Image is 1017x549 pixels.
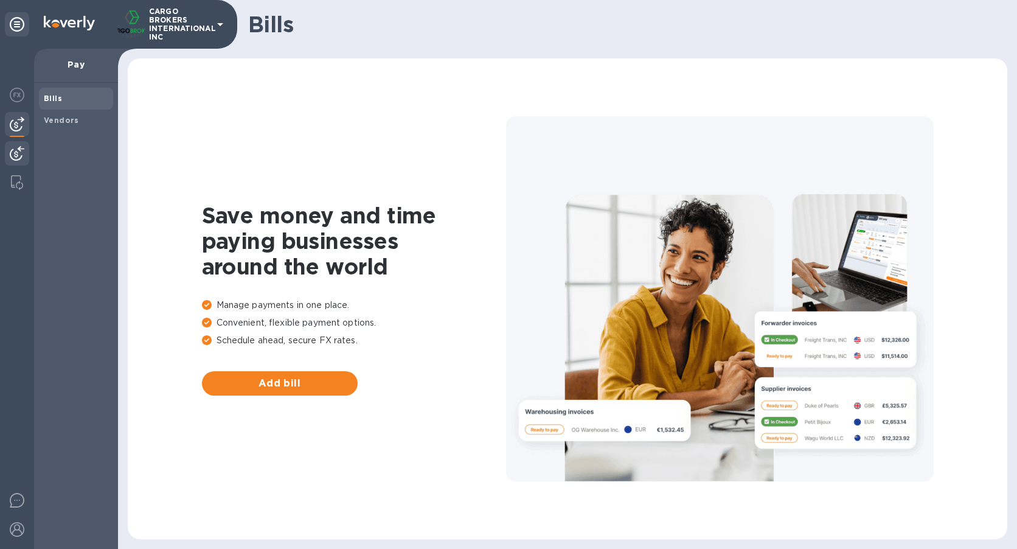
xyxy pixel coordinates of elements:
span: Add bill [212,376,348,391]
h1: Save money and time paying businesses around the world [202,203,506,279]
p: Pay [44,58,108,71]
b: Vendors [44,116,79,125]
button: Add bill [202,371,358,396]
img: Foreign exchange [10,88,24,102]
p: Schedule ahead, secure FX rates. [202,334,506,347]
p: Convenient, flexible payment options. [202,316,506,329]
p: Manage payments in one place. [202,299,506,312]
h1: Bills [248,12,998,37]
b: Bills [44,94,62,103]
div: Unpin categories [5,12,29,37]
p: CARGO BROKERS INTERNATIONAL INC [149,7,210,41]
img: Logo [44,16,95,30]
